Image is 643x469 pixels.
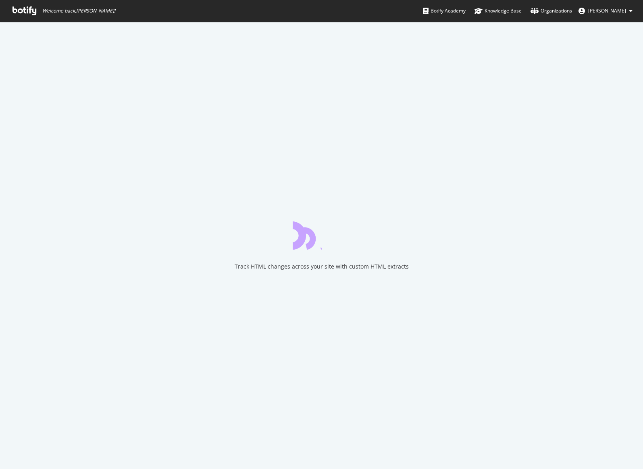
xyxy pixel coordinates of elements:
[423,7,466,15] div: Botify Academy
[293,221,351,250] div: animation
[474,7,522,15] div: Knowledge Base
[531,7,572,15] div: Organizations
[235,263,409,271] div: Track HTML changes across your site with custom HTML extracts
[572,4,639,17] button: [PERSON_NAME]
[42,8,115,14] span: Welcome back, [PERSON_NAME] !
[588,7,626,14] span: Christopher Tucker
